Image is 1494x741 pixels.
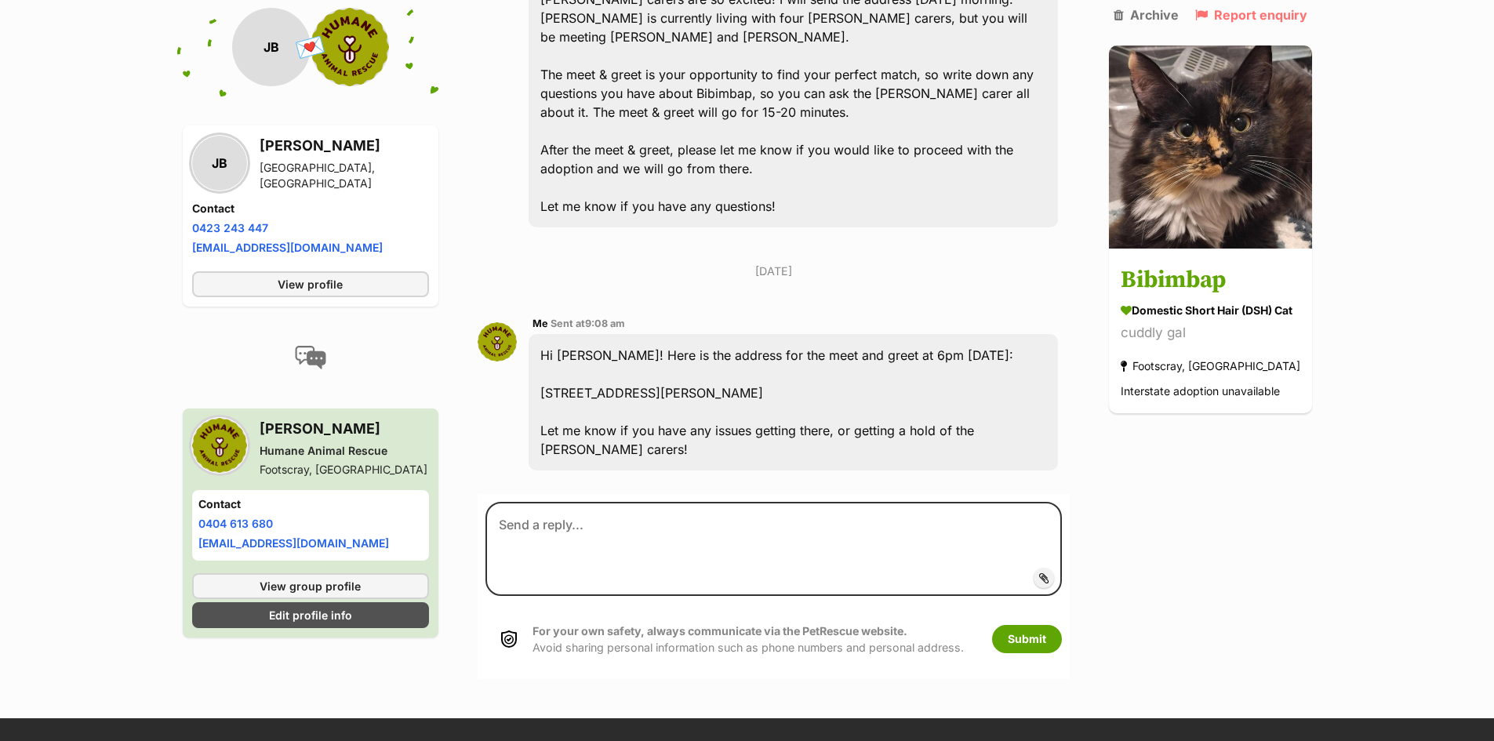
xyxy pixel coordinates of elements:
[260,462,427,478] div: Footscray, [GEOGRAPHIC_DATA]
[260,160,430,191] div: [GEOGRAPHIC_DATA], [GEOGRAPHIC_DATA]
[260,418,427,440] h3: [PERSON_NAME]
[192,201,430,216] h4: Contact
[260,578,361,594] span: View group profile
[269,607,352,623] span: Edit profile info
[1195,8,1307,22] a: Report enquiry
[478,263,1069,279] p: [DATE]
[198,517,273,530] a: 0404 613 680
[278,276,343,292] span: View profile
[192,271,430,297] a: View profile
[192,136,247,191] div: JB
[260,135,430,157] h3: [PERSON_NAME]
[478,322,517,361] img: Ruby Forbes profile pic
[1109,45,1312,249] img: Bibimbap
[1121,303,1300,319] div: Domestic Short Hair (DSH) Cat
[992,625,1062,653] button: Submit
[533,318,548,329] span: Me
[192,241,383,254] a: [EMAIL_ADDRESS][DOMAIN_NAME]
[1109,252,1312,414] a: Bibimbap Domestic Short Hair (DSH) Cat cuddly gal Footscray, [GEOGRAPHIC_DATA] Interstate adoptio...
[198,536,389,550] a: [EMAIL_ADDRESS][DOMAIN_NAME]
[192,418,247,473] img: Humane Animal Rescue profile pic
[293,31,329,64] span: 💌
[198,496,423,512] h4: Contact
[295,346,326,369] img: conversation-icon-4a6f8262b818ee0b60e3300018af0b2d0b884aa5de6e9bcb8d3d4eeb1a70a7c4.svg
[1121,263,1300,299] h3: Bibimbap
[1121,323,1300,344] div: cuddly gal
[260,443,427,459] div: Humane Animal Rescue
[529,334,1057,470] div: Hi [PERSON_NAME]! Here is the address for the meet and greet at 6pm [DATE]: [STREET_ADDRESS][PERS...
[192,573,430,599] a: View group profile
[192,602,430,628] a: Edit profile info
[533,623,964,656] p: Avoid sharing personal information such as phone numbers and personal address.
[311,8,389,86] img: Humane Animal Rescue profile pic
[551,318,625,329] span: Sent at
[1121,356,1300,377] div: Footscray, [GEOGRAPHIC_DATA]
[1114,8,1179,22] a: Archive
[232,8,311,86] div: JB
[192,221,268,234] a: 0423 243 447
[533,624,907,637] strong: For your own safety, always communicate via the PetRescue website.
[585,318,625,329] span: 9:08 am
[1121,385,1280,398] span: Interstate adoption unavailable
